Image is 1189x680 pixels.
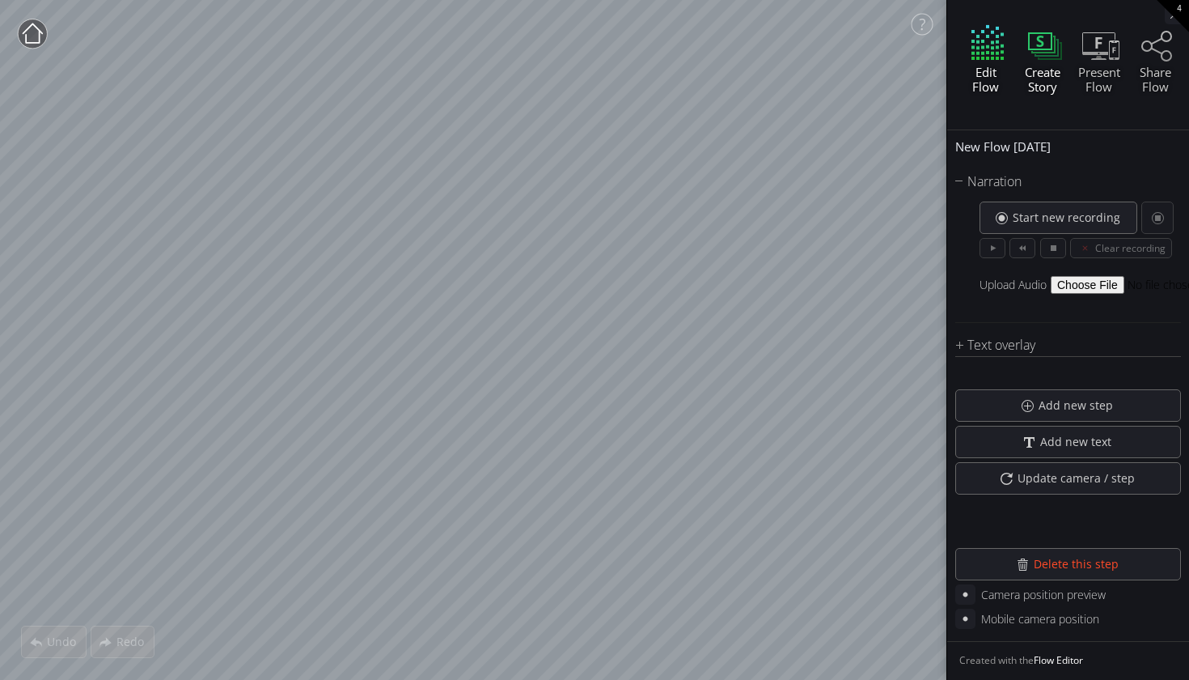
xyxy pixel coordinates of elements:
span: Start new recording [1012,210,1130,226]
div: Mobile camera position [981,609,1099,629]
div: Camera position preview [981,584,1106,605]
span: Delete this step [1033,556,1128,572]
div: New Flow [DATE] [947,130,1189,164]
div: Narration [955,172,1161,192]
div: Edit Flow [959,65,1012,94]
span: Update camera / step [1017,470,1145,487]
span: Upload Audio [980,274,1051,295]
div: Share Flow [1129,65,1182,94]
div: Created with the [947,641,1189,680]
div: Present Flow [1073,65,1125,94]
span: Add new text [1039,434,1121,450]
a: Flow Editor [1034,653,1083,667]
span: Add new step [1038,397,1123,414]
div: Text overlay [955,335,1161,355]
